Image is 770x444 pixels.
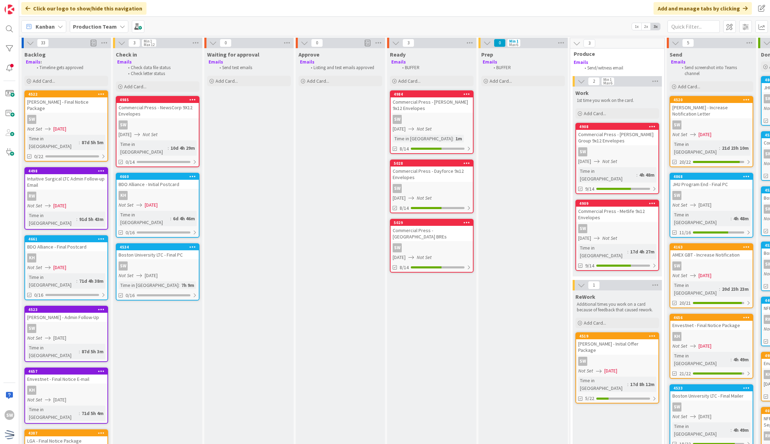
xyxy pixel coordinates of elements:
[76,277,77,285] span: :
[391,243,473,252] div: SW
[604,367,617,375] span: [DATE]
[672,272,687,279] i: Not Set
[509,39,519,43] div: Min 1
[79,139,80,146] span: :
[481,51,493,58] span: Prep
[637,171,656,179] div: 4h 48m
[393,194,406,202] span: [DATE]
[25,324,107,333] div: SW
[699,413,711,420] span: [DATE]
[391,184,473,193] div: SW
[682,39,694,47] span: 5
[720,144,750,152] div: 21d 23h 10m
[651,23,660,30] span: 3x
[28,92,107,97] div: 4522
[670,261,753,271] div: SW
[80,139,105,146] div: 87d 5h 5m
[576,130,658,145] div: Commercial Press - [PERSON_NAME] Group 9x12 Envelopes
[79,348,80,355] span: :
[180,281,196,289] div: 7h 9m
[53,396,66,404] span: [DATE]
[584,320,606,326] span: Add Card...
[24,235,108,300] a: 4661BDO Alliance - Final PostcardKHNot Set[DATE]Time in [GEOGRAPHIC_DATA]:71d 4h 38m0/16
[28,307,107,312] div: 4523
[393,254,406,261] span: [DATE]
[25,174,107,190] div: Intuitive Surgical LTC Admin Follow-up Email
[126,158,135,166] span: 0/14
[119,120,128,129] div: SW
[169,144,197,152] div: 10d 4h 29m
[34,153,43,160] span: 0/22
[73,23,117,30] b: Production Team
[670,250,753,259] div: AMEX GBT - Increase Notification
[145,201,158,209] span: [DATE]
[670,385,753,391] div: 4533
[28,237,107,242] div: 4661
[731,356,732,363] span: :
[672,332,681,341] div: KH
[670,314,753,330] div: 4656Envestnet - Final Notice Package
[731,426,732,434] span: :
[28,169,107,173] div: 4498
[119,261,128,271] div: SW
[672,191,681,200] div: SW
[667,20,720,33] input: Quick Filter...
[602,158,617,164] i: Not Set
[578,224,587,233] div: SW
[24,167,108,230] a: 4498Intuitive Surgical LTC Admin Follow-up EmailRWNot Set[DATE]Time in [GEOGRAPHIC_DATA]:91d 5h 43m
[654,2,752,15] div: Add and manage tabs by clicking
[27,406,79,421] div: Time in [GEOGRAPHIC_DATA]
[670,244,753,250] div: 4163
[391,91,473,113] div: 4984Commercial Press - [PERSON_NAME] 9x12 Envelopes
[670,391,753,400] div: Boston University LTC - Final Mailer
[636,171,637,179] span: :
[25,375,107,384] div: Envestnet - Final Notice E-mail
[116,173,199,189] div: 4660BDO Alliance - Initial Postcard
[670,244,753,259] div: 4163AMEX GBT - Increase Notification
[27,273,76,289] div: Time in [GEOGRAPHIC_DATA]
[670,321,753,330] div: Envestnet - Final Notice Package
[116,120,199,129] div: SW
[720,285,750,293] div: 20d 23h 23m
[628,380,656,388] div: 17d 8h 12m
[145,272,158,279] span: [DATE]
[576,207,658,222] div: Commercial Press - Metlife 9x12 Envelopes
[670,314,753,321] div: 4656
[585,395,594,402] span: 5/22
[672,281,719,297] div: Time in [GEOGRAPHIC_DATA]
[27,344,79,359] div: Time in [GEOGRAPHIC_DATA]
[578,147,587,156] div: SW
[578,235,591,242] span: [DATE]
[220,39,232,47] span: 0
[576,339,658,355] div: [PERSON_NAME] - Initial Offer Package
[400,205,409,212] span: 8/14
[627,248,628,256] span: :
[25,192,107,201] div: RW
[34,291,43,299] span: 0/16
[207,51,259,58] span: Waiting for approval
[670,173,753,189] div: 4868JHU Program End - Final PC
[731,215,732,222] span: :
[144,39,152,43] div: Min 1
[670,180,753,189] div: JHU Program End - Final PC
[27,135,79,150] div: Time in [GEOGRAPHIC_DATA]
[670,385,753,400] div: 4533Boston University LTC - Final Mailer
[179,281,180,289] span: :
[672,211,731,226] div: Time in [GEOGRAPHIC_DATA]
[27,264,42,271] i: Not Set
[25,168,107,174] div: 4498
[576,200,658,222] div: 4909Commercial Press - Metlife 9x12 Envelopes
[417,195,432,201] i: Not Set
[26,59,40,65] strong: Emails
[299,51,319,58] span: Approve
[579,201,658,206] div: 4909
[578,357,587,366] div: SW
[672,343,687,349] i: Not Set
[27,212,76,227] div: Time in [GEOGRAPHIC_DATA]
[574,50,656,57] span: Produce
[128,39,140,47] span: 3
[391,91,473,97] div: 4984
[27,253,36,262] div: KH
[119,272,134,279] i: Not Set
[641,23,651,30] span: 2x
